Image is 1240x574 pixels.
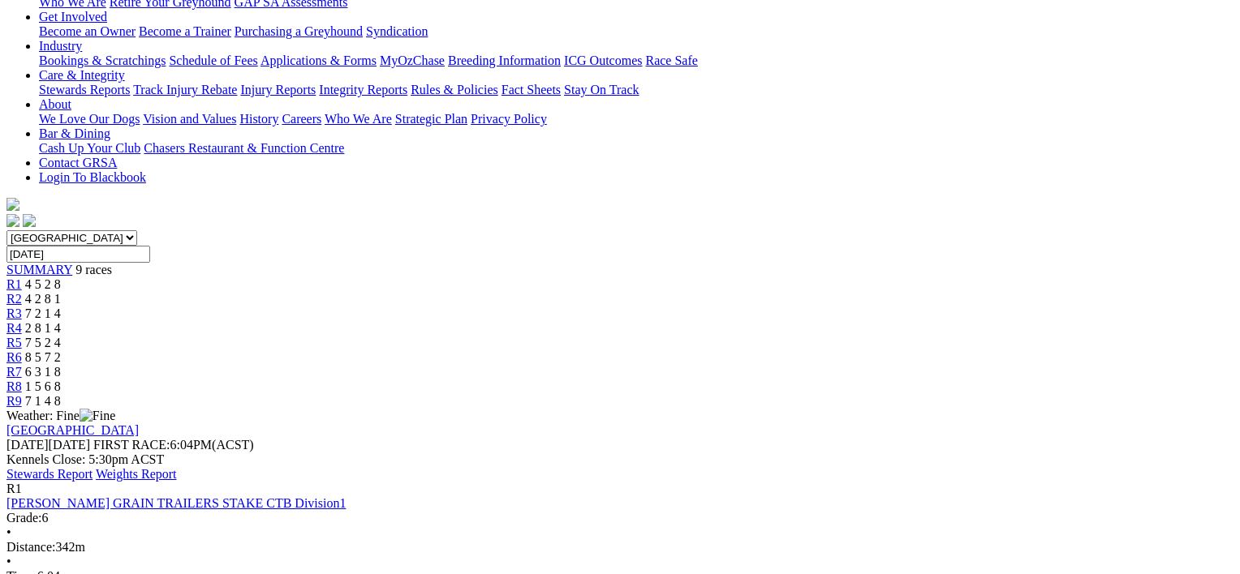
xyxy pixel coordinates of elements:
[39,112,1221,126] div: About
[235,24,363,38] a: Purchasing a Greyhound
[133,83,237,96] a: Track Injury Rebate
[6,336,22,349] a: R5
[39,39,82,53] a: Industry
[39,170,146,184] a: Login To Blackbook
[6,246,150,263] input: Select date
[6,321,22,335] a: R4
[366,24,428,38] a: Syndication
[6,540,1221,555] div: 342m
[39,24,1221,39] div: Get Involved
[25,292,61,306] span: 4 2 8 1
[502,83,561,96] a: Fact Sheets
[6,277,22,291] a: R1
[39,141,140,155] a: Cash Up Your Club
[6,423,139,437] a: [GEOGRAPHIC_DATA]
[564,83,639,96] a: Stay On Track
[39,83,130,96] a: Stewards Reports
[6,496,346,510] a: [PERSON_NAME] GRAIN TRAILERS STAKE CTB Division1
[6,198,19,211] img: logo-grsa-white.png
[75,263,112,276] span: 9 races
[23,214,36,227] img: twitter.svg
[325,112,392,126] a: Who We Are
[6,350,22,364] a: R6
[6,540,55,554] span: Distance:
[6,394,22,408] a: R9
[645,54,697,67] a: Race Safe
[319,83,407,96] a: Integrity Reports
[39,24,136,38] a: Become an Owner
[93,438,170,452] span: FIRST RACE:
[411,83,498,96] a: Rules & Policies
[6,292,22,306] a: R2
[39,54,1221,68] div: Industry
[282,112,321,126] a: Careers
[6,306,22,320] a: R3
[380,54,445,67] a: MyOzChase
[6,452,1221,467] div: Kennels Close: 5:30pm ACST
[6,263,72,276] a: SUMMARY
[80,409,115,423] img: Fine
[39,156,117,169] a: Contact GRSA
[25,350,61,364] span: 8 5 7 2
[260,54,377,67] a: Applications & Forms
[39,10,107,24] a: Get Involved
[25,379,61,393] span: 1 5 6 8
[25,277,61,291] span: 4 5 2 8
[395,112,467,126] a: Strategic Plan
[6,511,42,525] span: Grade:
[6,482,22,495] span: R1
[25,394,61,408] span: 7 1 4 8
[25,306,61,320] span: 7 2 1 4
[6,365,22,379] a: R7
[6,379,22,393] a: R8
[39,97,71,111] a: About
[6,511,1221,525] div: 6
[39,112,140,126] a: We Love Our Dogs
[144,141,344,155] a: Chasers Restaurant & Function Centre
[6,525,11,539] span: •
[39,83,1221,97] div: Care & Integrity
[239,112,278,126] a: History
[39,68,125,82] a: Care & Integrity
[96,467,177,481] a: Weights Report
[39,54,166,67] a: Bookings & Scratchings
[25,365,61,379] span: 6 3 1 8
[39,126,110,140] a: Bar & Dining
[6,467,93,481] a: Stewards Report
[25,336,61,349] span: 7 5 2 4
[25,321,61,335] span: 2 8 1 4
[6,438,90,452] span: [DATE]
[169,54,257,67] a: Schedule of Fees
[240,83,316,96] a: Injury Reports
[6,214,19,227] img: facebook.svg
[6,555,11,568] span: •
[471,112,547,126] a: Privacy Policy
[564,54,642,67] a: ICG Outcomes
[6,409,115,422] span: Weather: Fine
[93,438,254,452] span: 6:04PM(ACST)
[448,54,561,67] a: Breeding Information
[6,438,49,452] span: [DATE]
[143,112,236,126] a: Vision and Values
[139,24,231,38] a: Become a Trainer
[39,141,1221,156] div: Bar & Dining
